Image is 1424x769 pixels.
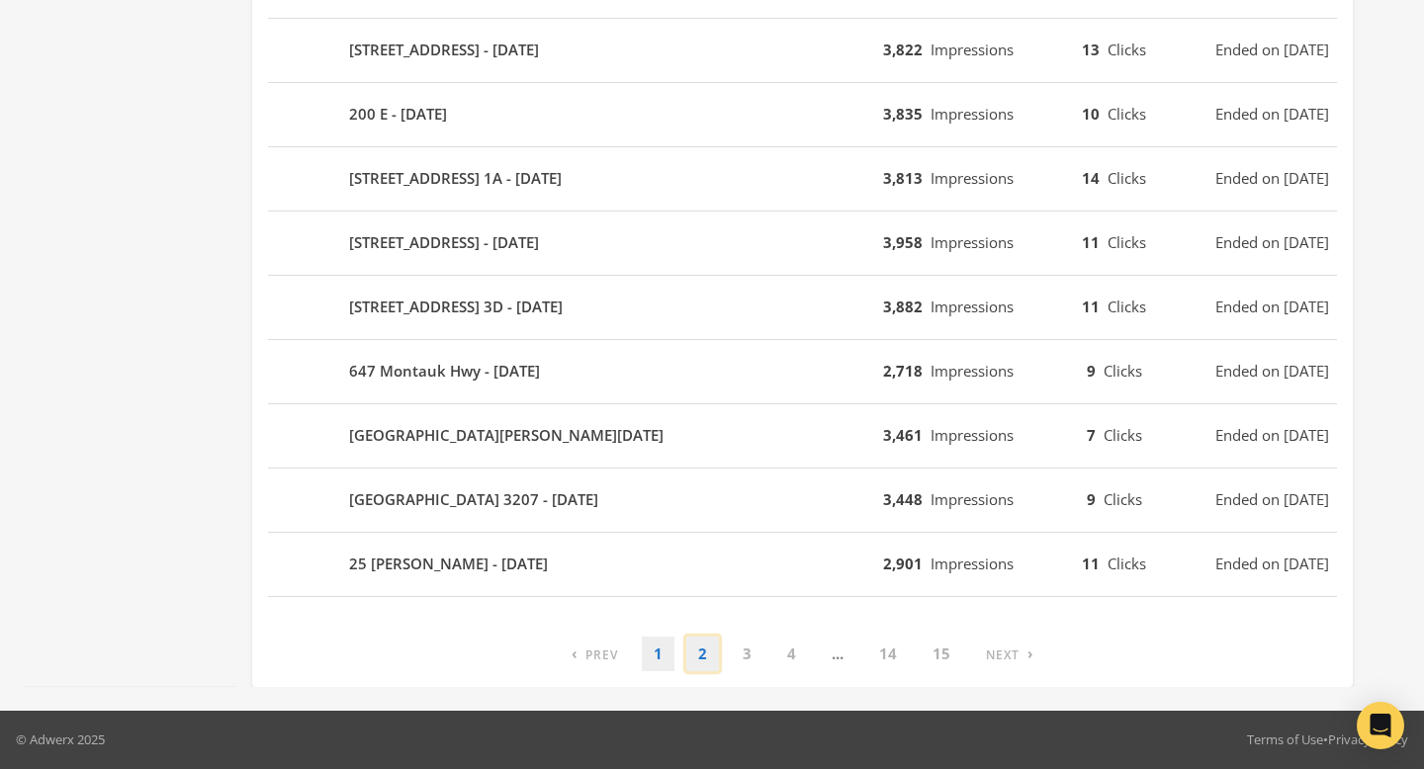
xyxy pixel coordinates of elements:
b: 3,813 [883,168,923,188]
span: Ended on [DATE] [1215,424,1329,447]
b: 11 [1082,297,1100,316]
span: Ended on [DATE] [1215,231,1329,254]
b: 200 E - [DATE] [349,103,447,126]
span: Ended on [DATE] [1215,39,1329,61]
b: 7 [1087,425,1096,445]
span: Clicks [1108,40,1146,59]
button: [GEOGRAPHIC_DATA] 3207 - [DATE]3,448Impressions9ClicksEnded on [DATE] [268,476,1337,524]
span: Clicks [1108,232,1146,252]
span: Impressions [931,232,1014,252]
span: Impressions [931,40,1014,59]
span: Clicks [1104,425,1142,445]
span: Clicks [1104,489,1142,509]
span: Ended on [DATE] [1215,296,1329,318]
span: Impressions [931,554,1014,573]
div: Open Intercom Messenger [1357,702,1404,749]
b: 2,901 [883,554,923,573]
p: © Adwerx 2025 [16,729,105,749]
span: Clicks [1108,554,1146,573]
b: 2,718 [883,361,923,381]
b: [STREET_ADDRESS] - [DATE] [349,231,539,254]
span: Impressions [931,425,1014,445]
span: Impressions [931,361,1014,381]
span: Ended on [DATE] [1215,103,1329,126]
div: • [1247,729,1408,749]
a: 2 [686,637,719,671]
b: 11 [1082,554,1100,573]
span: Ended on [DATE] [1215,360,1329,383]
span: › [1027,643,1033,663]
span: ‹ [572,643,578,663]
span: Clicks [1108,168,1146,188]
a: 3 [731,637,763,671]
span: Impressions [931,297,1014,316]
b: [GEOGRAPHIC_DATA] 3207 - [DATE] [349,488,598,511]
a: Next [974,637,1045,671]
button: [STREET_ADDRESS] - [DATE]3,822Impressions13ClicksEnded on [DATE] [268,27,1337,74]
a: Privacy Policy [1328,730,1408,748]
b: 647 Montauk Hwy - [DATE] [349,360,540,383]
span: Ended on [DATE] [1215,167,1329,190]
a: 4 [775,637,808,671]
b: [STREET_ADDRESS] - [DATE] [349,39,539,61]
button: [STREET_ADDRESS] 3D - [DATE]3,882Impressions11ClicksEnded on [DATE] [268,284,1337,331]
a: 14 [867,637,909,671]
span: Ended on [DATE] [1215,488,1329,511]
b: 3,835 [883,104,923,124]
span: Impressions [931,489,1014,509]
b: [GEOGRAPHIC_DATA][PERSON_NAME][DATE] [349,424,664,447]
a: 15 [921,637,962,671]
b: 9 [1087,489,1096,509]
button: 25 [PERSON_NAME] - [DATE]2,901Impressions11ClicksEnded on [DATE] [268,541,1337,588]
span: Clicks [1104,361,1142,381]
span: Impressions [931,104,1014,124]
b: 25 [PERSON_NAME] - [DATE] [349,553,548,575]
button: 200 E - [DATE]3,835Impressions10ClicksEnded on [DATE] [268,91,1337,138]
b: [STREET_ADDRESS] 3D - [DATE] [349,296,563,318]
a: Terms of Use [1247,730,1323,748]
b: 14 [1082,168,1100,188]
b: 11 [1082,232,1100,252]
b: 3,461 [883,425,923,445]
span: Impressions [931,168,1014,188]
b: [STREET_ADDRESS] 1A - [DATE] [349,167,562,190]
a: 1 [642,637,674,671]
button: [GEOGRAPHIC_DATA][PERSON_NAME][DATE]3,461Impressions7ClicksEnded on [DATE] [268,412,1337,460]
a: Previous [560,637,630,671]
b: 13 [1082,40,1100,59]
b: 9 [1087,361,1096,381]
button: [STREET_ADDRESS] - [DATE]3,958Impressions11ClicksEnded on [DATE] [268,219,1337,267]
b: 3,882 [883,297,923,316]
b: 3,958 [883,232,923,252]
button: 647 Montauk Hwy - [DATE]2,718Impressions9ClicksEnded on [DATE] [268,348,1337,395]
span: Ended on [DATE] [1215,553,1329,575]
button: [STREET_ADDRESS] 1A - [DATE]3,813Impressions14ClicksEnded on [DATE] [268,155,1337,203]
b: 3,822 [883,40,923,59]
span: Clicks [1108,104,1146,124]
b: 3,448 [883,489,923,509]
b: 10 [1082,104,1100,124]
span: Clicks [1108,297,1146,316]
nav: pagination [560,637,1045,671]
